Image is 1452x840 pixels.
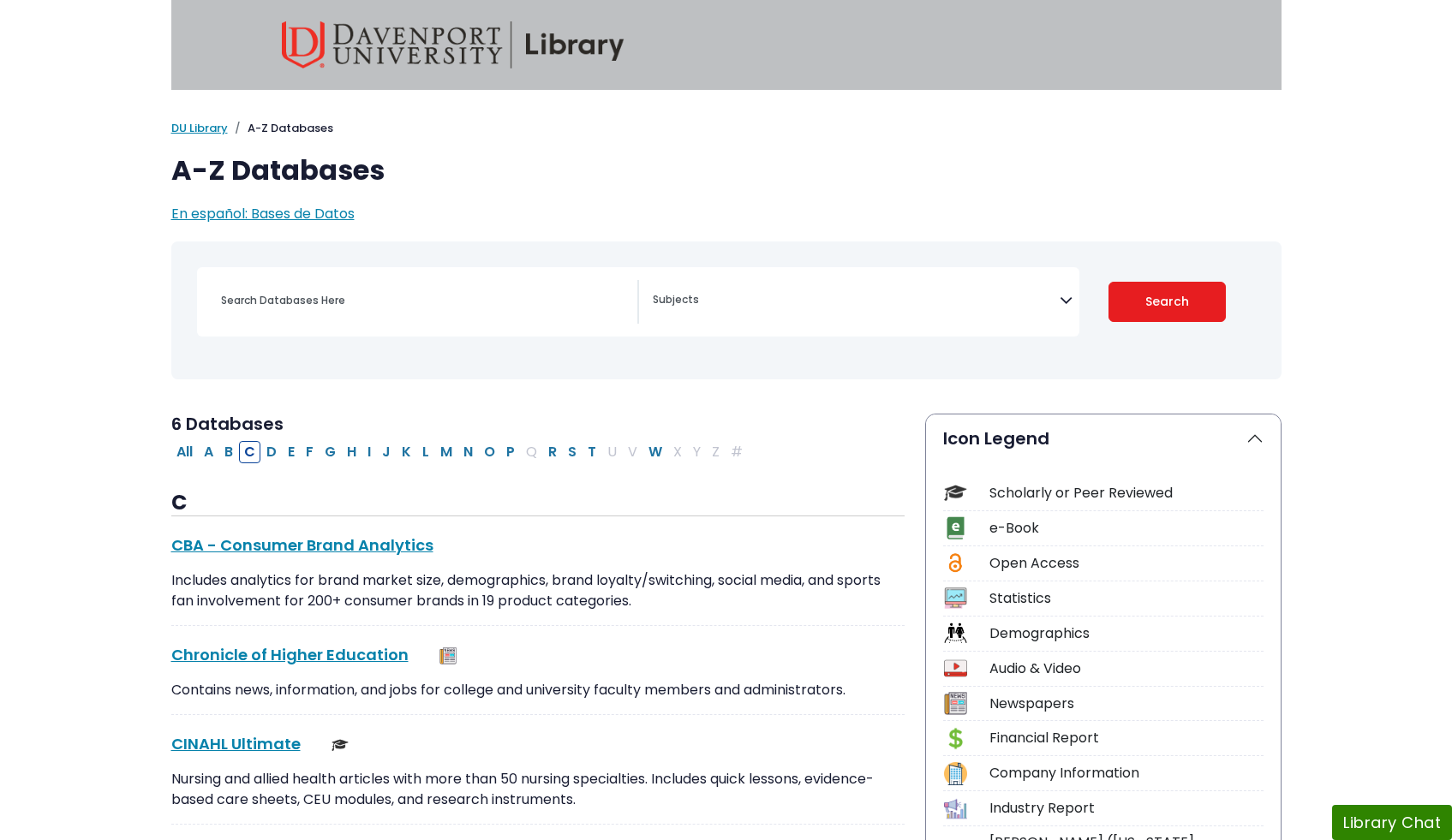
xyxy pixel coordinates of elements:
button: Filter Results O [479,441,500,463]
button: Filter Results I [362,441,376,463]
div: Alpha-list to filter by first letter of database name [171,441,750,461]
img: Icon Industry Report [944,797,967,820]
button: Filter Results B [219,441,238,463]
a: CINAHL Ultimate [171,733,301,754]
button: Filter Results H [342,441,362,463]
div: Company Information [989,763,1264,783]
button: Submit for Search Results [1108,282,1226,322]
div: Open Access [989,553,1264,574]
nav: breadcrumb [171,120,1282,137]
textarea: Search [653,295,1060,308]
button: Filter Results D [261,441,282,463]
img: Icon Open Access [945,551,966,575]
img: Icon Scholarly or Peer Reviewed [944,481,967,504]
button: Filter Results J [377,441,396,463]
button: Filter Results S [563,441,582,463]
img: Icon Company Information [944,762,967,785]
div: Financial Report [989,728,1264,748]
button: Filter Results M [435,441,457,463]
a: Chronicle of Higher Education [171,644,409,665]
div: e-Book [989,518,1264,539]
button: Filter Results T [583,441,601,463]
img: Icon e-Book [944,516,967,539]
div: Audio & Video [989,658,1264,679]
div: Demographics [989,623,1264,644]
a: En español: Bases de Datos [171,204,355,223]
div: Statistics [989,588,1264,609]
img: Davenport University Library [282,21,624,69]
button: Filter Results P [501,441,520,463]
div: Newspapers [989,694,1264,714]
button: Filter Results C [239,441,260,463]
p: Contains news, information, and jobs for college and university faculty members and administrators. [171,680,905,700]
div: Industry Report [989,798,1264,819]
button: Icon Legend [926,414,1281,462]
button: Filter Results K [397,441,416,463]
button: Filter Results A [199,441,218,463]
div: Scholarly or Peer Reviewed [989,483,1264,503]
nav: Search filters [171,241,1282,379]
img: Icon Audio & Video [944,657,967,680]
img: Icon Financial Report [944,727,967,750]
li: A-Z Databases [228,120,333,137]
button: Library Chat [1332,805,1452,840]
button: All [171,441,198,463]
p: Includes analytics for brand market size, demographics, brand loyalty/switching, social media, an... [171,570,905,611]
input: Search database by title or keyword [211,288,637,313]
button: Filter Results G [320,441,341,463]
button: Filter Results R [543,441,562,463]
img: Icon Newspapers [944,692,967,715]
p: Nursing and allied health articles with more than 50 nursing specialties. Includes quick lessons,... [171,769,905,810]
button: Filter Results W [643,441,667,463]
img: Icon Statistics [944,587,967,610]
a: DU Library [171,120,228,136]
img: Scholarly or Peer Reviewed [332,736,349,754]
button: Filter Results F [301,441,319,463]
button: Filter Results L [417,441,434,463]
a: CBA - Consumer Brand Analytics [171,534,433,556]
img: Newspapers [439,647,457,664]
h1: A-Z Databases [171,154,1282,187]
img: Icon Demographics [944,622,967,645]
button: Filter Results E [283,441,300,463]
button: Filter Results N [458,441,478,463]
span: 6 Databases [171,412,284,436]
h3: C [171,491,905,516]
